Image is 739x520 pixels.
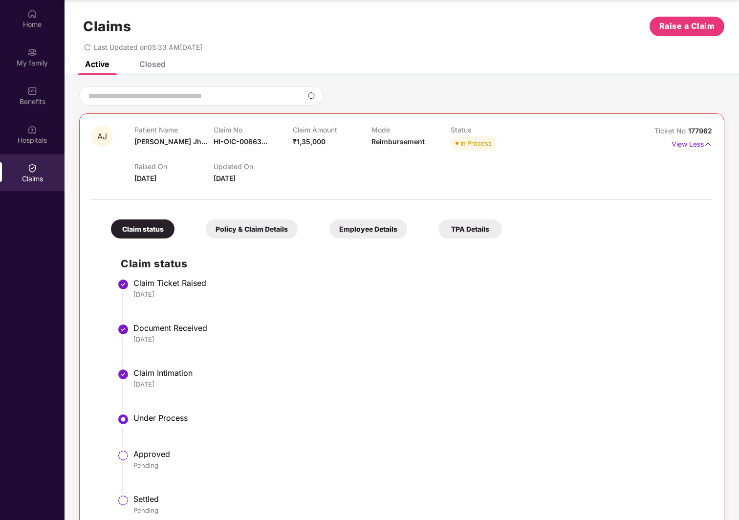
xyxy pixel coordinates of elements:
[214,137,267,146] span: HI-OIC-00663...
[206,219,298,238] div: Policy & Claim Details
[117,279,129,290] img: svg+xml;base64,PHN2ZyBpZD0iU3RlcC1Eb25lLTMyeDMyIiB4bWxucz0iaHR0cDovL3d3dy53My5vcmcvMjAwMC9zdmciIH...
[214,174,236,182] span: [DATE]
[134,162,214,171] p: Raised On
[97,132,107,141] span: AJ
[27,47,37,57] img: svg+xml;base64,PHN2ZyB3aWR0aD0iMjAiIGhlaWdodD0iMjAiIHZpZXdCb3g9IjAgMCAyMCAyMCIgZmlsbD0ibm9uZSIgeG...
[133,278,702,288] div: Claim Ticket Raised
[134,126,214,134] p: Patient Name
[133,461,702,470] div: Pending
[133,506,702,515] div: Pending
[133,290,702,299] div: [DATE]
[329,219,407,238] div: Employee Details
[117,368,129,380] img: svg+xml;base64,PHN2ZyBpZD0iU3RlcC1Eb25lLTMyeDMyIiB4bWxucz0iaHR0cDovL3d3dy53My5vcmcvMjAwMC9zdmciIH...
[133,323,702,333] div: Document Received
[117,495,129,506] img: svg+xml;base64,PHN2ZyBpZD0iU3RlcC1QZW5kaW5nLTMyeDMyIiB4bWxucz0iaHR0cDovL3d3dy53My5vcmcvMjAwMC9zdm...
[83,18,131,35] h1: Claims
[371,126,451,134] p: Mode
[139,59,166,69] div: Closed
[133,449,702,459] div: Approved
[307,92,315,100] img: svg+xml;base64,PHN2ZyBpZD0iU2VhcmNoLTMyeDMyIiB4bWxucz0iaHR0cDovL3d3dy53My5vcmcvMjAwMC9zdmciIHdpZH...
[121,256,702,272] h2: Claim status
[293,137,326,146] span: ₹1,35,000
[460,138,492,148] div: In Process
[134,137,207,146] span: [PERSON_NAME] Jh...
[371,137,425,146] span: Reimbursement
[134,174,156,182] span: [DATE]
[111,219,174,238] div: Claim status
[688,127,712,135] span: 177962
[704,139,712,150] img: svg+xml;base64,PHN2ZyB4bWxucz0iaHR0cDovL3d3dy53My5vcmcvMjAwMC9zdmciIHdpZHRoPSIxNyIgaGVpZ2h0PSIxNy...
[438,219,502,238] div: TPA Details
[133,335,702,344] div: [DATE]
[27,163,37,173] img: svg+xml;base64,PHN2ZyBpZD0iQ2xhaW0iIHhtbG5zPSJodHRwOi8vd3d3LnczLm9yZy8yMDAwL3N2ZyIgd2lkdGg9IjIwIi...
[293,126,372,134] p: Claim Amount
[84,43,91,51] span: redo
[133,368,702,378] div: Claim Intimation
[654,127,688,135] span: Ticket No
[214,162,293,171] p: Updated On
[27,9,37,19] img: svg+xml;base64,PHN2ZyBpZD0iSG9tZSIgeG1sbnM9Imh0dHA6Ly93d3cudzMub3JnLzIwMDAvc3ZnIiB3aWR0aD0iMjAiIG...
[94,43,202,51] span: Last Updated on 05:33 AM[DATE]
[117,413,129,425] img: svg+xml;base64,PHN2ZyBpZD0iU3RlcC1BY3RpdmUtMzJ4MzIiIHhtbG5zPSJodHRwOi8vd3d3LnczLm9yZy8yMDAwL3N2Zy...
[672,136,712,150] p: View Less
[117,450,129,461] img: svg+xml;base64,PHN2ZyBpZD0iU3RlcC1QZW5kaW5nLTMyeDMyIiB4bWxucz0iaHR0cDovL3d3dy53My5vcmcvMjAwMC9zdm...
[27,86,37,96] img: svg+xml;base64,PHN2ZyBpZD0iQmVuZWZpdHMiIHhtbG5zPSJodHRwOi8vd3d3LnczLm9yZy8yMDAwL3N2ZyIgd2lkdGg9Ij...
[133,380,702,389] div: [DATE]
[214,126,293,134] p: Claim No
[117,324,129,335] img: svg+xml;base64,PHN2ZyBpZD0iU3RlcC1Eb25lLTMyeDMyIiB4bWxucz0iaHR0cDovL3d3dy53My5vcmcvMjAwMC9zdmciIH...
[650,17,724,36] button: Raise a Claim
[133,413,702,423] div: Under Process
[85,59,109,69] div: Active
[659,20,715,32] span: Raise a Claim
[27,125,37,134] img: svg+xml;base64,PHN2ZyBpZD0iSG9zcGl0YWxzIiB4bWxucz0iaHR0cDovL3d3dy53My5vcmcvMjAwMC9zdmciIHdpZHRoPS...
[133,494,702,504] div: Settled
[451,126,530,134] p: Status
